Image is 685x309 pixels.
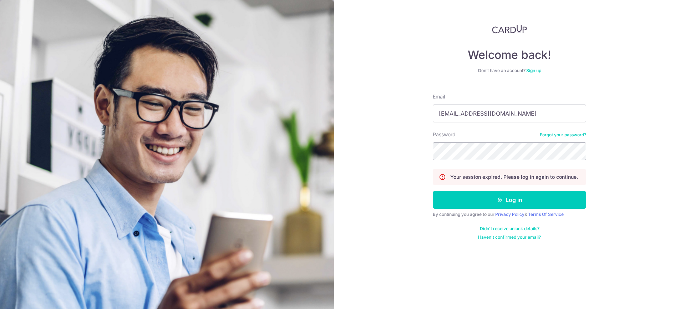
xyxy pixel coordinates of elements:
[492,25,527,34] img: CardUp Logo
[433,212,586,217] div: By continuing you agree to our &
[433,191,586,209] button: Log in
[495,212,524,217] a: Privacy Policy
[480,226,539,232] a: Didn't receive unlock details?
[526,68,541,73] a: Sign up
[433,48,586,62] h4: Welcome back!
[478,234,541,240] a: Haven't confirmed your email?
[433,105,586,122] input: Enter your Email
[433,68,586,74] div: Don’t have an account?
[433,93,445,100] label: Email
[540,132,586,138] a: Forgot your password?
[433,131,456,138] label: Password
[450,173,578,181] p: Your session expired. Please log in again to continue.
[528,212,564,217] a: Terms Of Service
